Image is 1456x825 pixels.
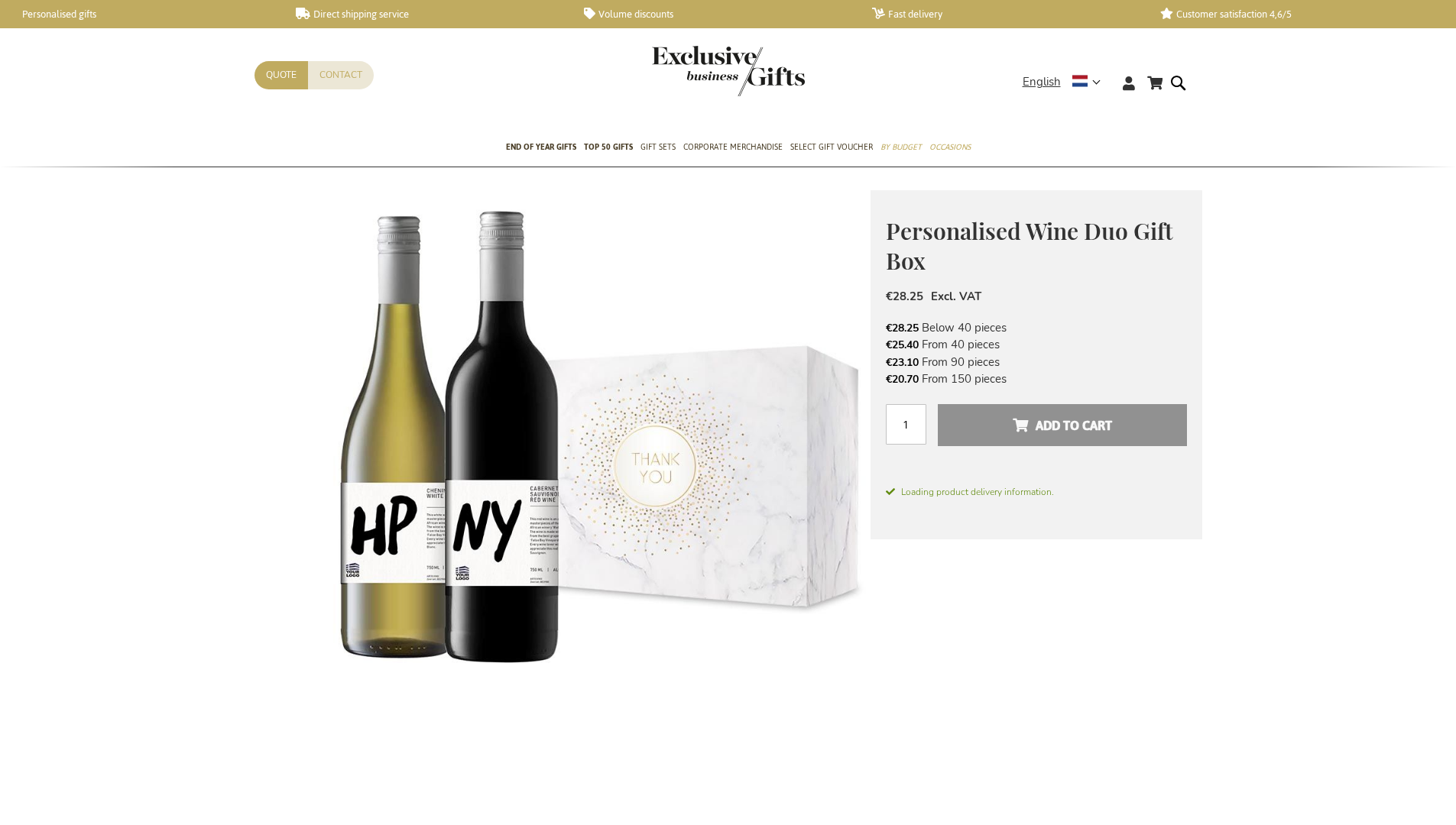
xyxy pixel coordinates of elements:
[683,139,783,155] span: Corporate Merchandise
[640,139,676,155] span: Gift Sets
[880,139,922,155] span: By Budget
[886,372,919,387] span: €20.70
[584,139,633,155] span: TOP 50 Gifts
[652,46,728,96] a: store logo
[683,129,783,167] a: Corporate Merchandise
[886,370,1187,387] li: From 150 pieces
[886,336,1187,353] li: From 40 pieces
[886,355,919,370] span: €23.10
[1160,8,1424,21] a: Customer satisfaction 4,6/5
[790,139,873,155] span: Select Gift Voucher
[886,319,1187,336] li: Below 40 pieces
[886,338,919,352] span: €25.40
[506,139,576,155] span: End of year gifts
[296,8,559,21] a: Direct shipping service
[880,129,922,167] a: By Budget
[652,46,805,96] img: Exclusive Business gifts logo
[506,129,576,167] a: End of year gifts
[886,485,1187,499] span: Loading product delivery information.
[886,404,926,445] input: Qty
[886,354,1187,370] li: From 90 pieces
[886,289,923,304] span: €28.25
[255,61,308,89] a: Quote
[929,129,971,167] a: Occasions
[8,8,271,21] a: Personalised gifts
[929,139,971,155] span: Occasions
[584,129,633,167] a: TOP 50 Gifts
[584,8,848,21] a: Volume discounts
[790,129,873,167] a: Select Gift Voucher
[308,61,374,89] a: Contact
[255,190,871,805] img: Personalised Wine Duo Gift Box
[872,8,1136,21] a: Fast delivery
[640,129,676,167] a: Gift Sets
[886,215,1173,276] span: Personalised Wine Duo Gift Box
[1023,73,1061,91] span: English
[886,321,919,335] span: €28.25
[931,289,981,304] span: Excl. VAT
